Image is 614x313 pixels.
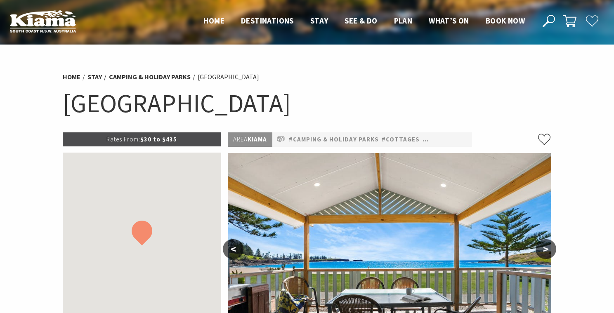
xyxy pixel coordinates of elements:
span: See & Do [345,16,377,26]
li: [GEOGRAPHIC_DATA] [198,72,259,82]
a: Camping & Holiday Parks [109,73,191,81]
span: Home [203,16,224,26]
a: #Cottages [382,134,420,145]
img: Kiama Logo [10,10,76,33]
button: < [223,239,243,259]
h1: [GEOGRAPHIC_DATA] [63,87,551,120]
a: Home [63,73,80,81]
span: Rates From: [106,135,140,143]
span: Area [233,135,248,143]
span: Stay [310,16,328,26]
nav: Main Menu [195,14,533,28]
p: $30 to $435 [63,132,221,146]
span: What’s On [429,16,469,26]
a: Stay [87,73,102,81]
span: Plan [394,16,413,26]
a: #Camping & Holiday Parks [289,134,379,145]
span: Destinations [241,16,294,26]
span: Book now [486,16,525,26]
p: Kiama [228,132,272,147]
button: > [536,239,556,259]
a: #Pet Friendly [423,134,470,145]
